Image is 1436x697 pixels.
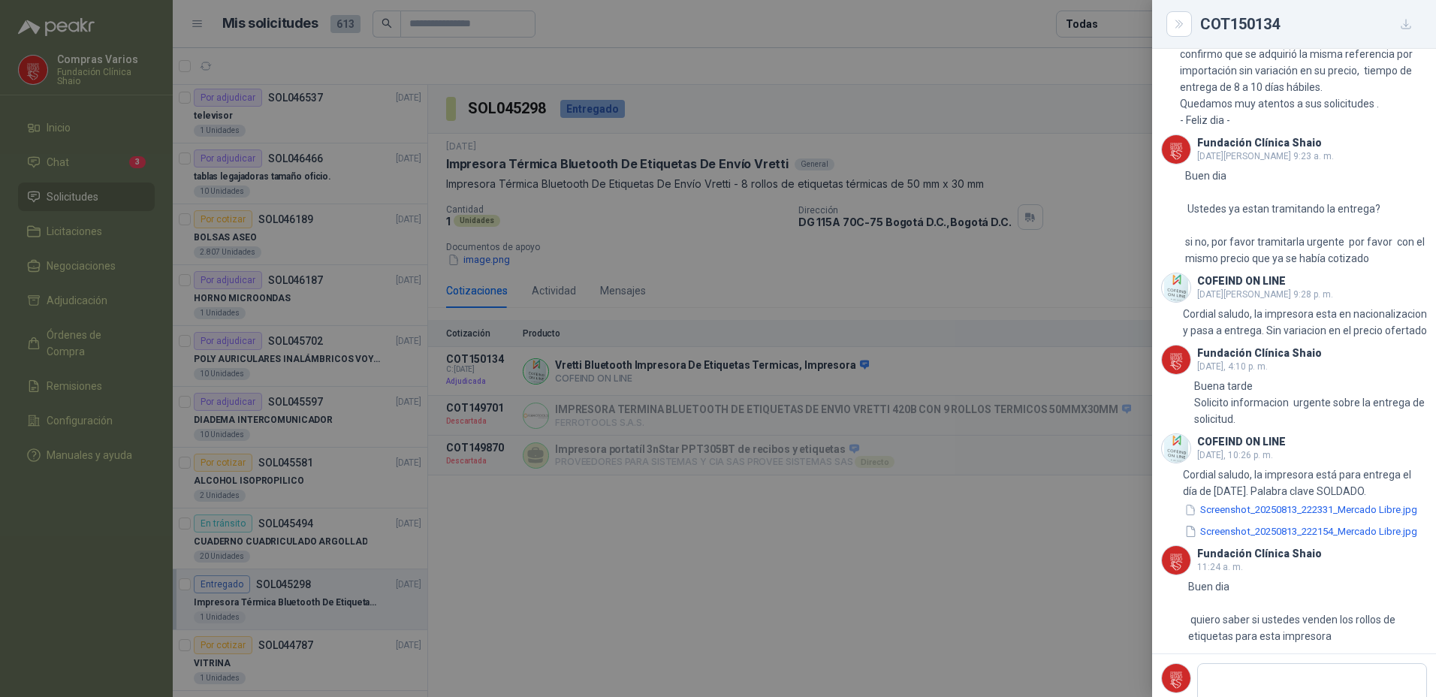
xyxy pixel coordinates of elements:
[1197,289,1333,300] span: [DATE][PERSON_NAME] 9:28 p. m.
[1180,29,1427,128] p: Cordial saludo, confirmo que se adquirió la misma referencia por importación sin variación en su ...
[1183,466,1427,499] p: Cordial saludo, la impresora está para entrega el día de [DATE]. Palabra clave SOLDADO.
[1185,167,1427,267] p: Buen dia Ustedes ya estan tramitando la entrega? si no, por favor tramitarla urgente por favor co...
[1197,139,1322,147] h3: Fundación Clínica Shaio
[1162,135,1190,164] img: Company Logo
[1170,15,1188,33] button: Close
[1197,361,1268,372] span: [DATE], 4:10 p. m.
[1197,550,1322,558] h3: Fundación Clínica Shaio
[1162,345,1190,374] img: Company Logo
[1197,450,1273,460] span: [DATE], 10:26 p. m.
[1197,349,1322,358] h3: Fundación Clínica Shaio
[1183,306,1427,339] p: Cordial saludo, la impresora esta en nacionalizacion y pasa a entrega. Sin variacion en el precio...
[1197,562,1243,572] span: 11:24 a. m.
[1162,546,1190,575] img: Company Logo
[1194,378,1427,427] p: Buena tarde Solicito informacion urgente sobre la entrega de solicitud.
[1197,151,1334,161] span: [DATE][PERSON_NAME] 9:23 a. m.
[1183,524,1419,539] button: Screenshot_20250813_222154_Mercado Libre.jpg
[1200,12,1418,36] div: COT150134
[1162,434,1190,463] img: Company Logo
[1162,273,1190,302] img: Company Logo
[1197,438,1286,446] h3: COFEIND ON LINE
[1197,277,1286,285] h3: COFEIND ON LINE
[1183,502,1419,518] button: Screenshot_20250813_222331_Mercado Libre.jpg
[1162,664,1190,692] img: Company Logo
[1188,578,1427,644] p: Buen dia quiero saber si ustedes venden los rollos de etiquetas para esta impresora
